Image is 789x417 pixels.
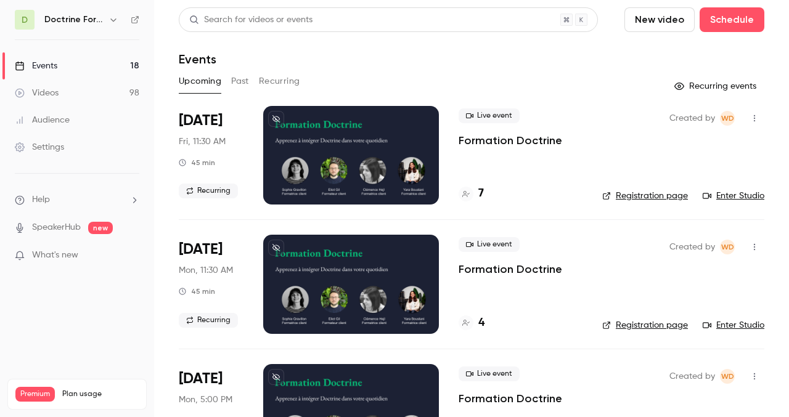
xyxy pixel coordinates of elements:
span: [DATE] [179,240,223,259]
a: Enter Studio [703,190,764,202]
div: Videos [15,87,59,99]
span: [DATE] [179,369,223,389]
div: Events [15,60,57,72]
h4: 4 [478,315,484,331]
div: Audience [15,114,70,126]
span: Plan usage [62,389,139,399]
span: Created by [669,240,715,254]
span: Live event [459,237,520,252]
button: Recurring events [669,76,764,96]
button: Upcoming [179,71,221,91]
span: Webinar Doctrine [720,111,735,126]
a: Registration page [602,190,688,202]
a: Formation Doctrine [459,133,562,148]
button: Past [231,71,249,91]
span: Premium [15,387,55,402]
span: Live event [459,366,520,381]
a: Registration page [602,319,688,331]
div: Sep 19 Fri, 11:30 AM (Europe/Paris) [179,106,243,204]
span: WD [721,369,734,384]
a: 4 [459,315,484,331]
h4: 7 [478,185,484,202]
a: Formation Doctrine [459,391,562,406]
span: Recurring [179,313,238,328]
span: Fri, 11:30 AM [179,136,226,148]
span: WD [721,240,734,254]
a: Formation Doctrine [459,262,562,277]
span: WD [721,111,734,126]
iframe: Noticeable Trigger [125,250,139,261]
span: Webinar Doctrine [720,240,735,254]
button: New video [624,7,695,32]
h1: Events [179,52,216,67]
div: Search for videos or events [189,14,313,26]
span: Webinar Doctrine [720,369,735,384]
span: Mon, 11:30 AM [179,264,233,277]
span: Mon, 5:00 PM [179,394,232,406]
span: Help [32,193,50,206]
h6: Doctrine Formation Avocats [44,14,104,26]
span: new [88,222,113,234]
span: What's new [32,249,78,262]
button: Schedule [700,7,764,32]
span: Created by [669,111,715,126]
div: 45 min [179,158,215,168]
a: Enter Studio [703,319,764,331]
li: help-dropdown-opener [15,193,139,206]
a: 7 [459,185,484,202]
div: 45 min [179,286,215,296]
div: Sep 22 Mon, 11:30 AM (Europe/Paris) [179,235,243,333]
span: Live event [459,108,520,123]
button: Recurring [259,71,300,91]
a: SpeakerHub [32,221,81,234]
span: D [22,14,28,26]
span: Created by [669,369,715,384]
span: Recurring [179,184,238,198]
span: [DATE] [179,111,223,131]
div: Settings [15,141,64,153]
